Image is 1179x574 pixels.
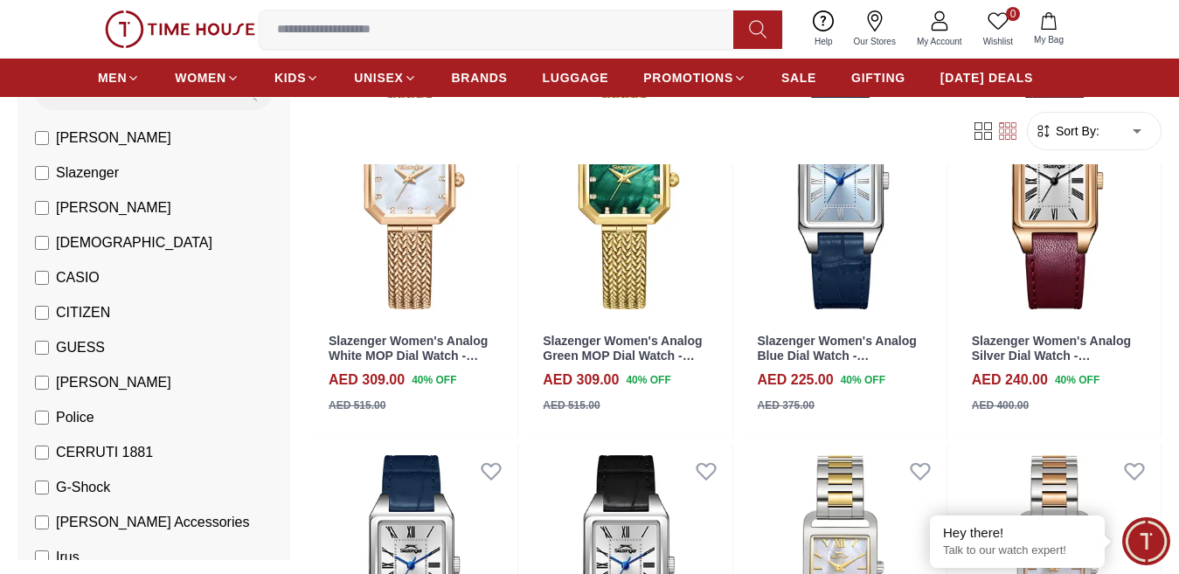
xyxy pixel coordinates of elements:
[35,236,49,250] input: [DEMOGRAPHIC_DATA]
[758,370,834,391] h4: AED 225.00
[808,35,840,48] span: Help
[1006,7,1020,21] span: 0
[35,550,49,564] input: Irus
[35,306,49,320] input: CITIZEN
[329,398,385,413] div: AED 515.00
[972,370,1048,391] h4: AED 240.00
[311,60,517,320] img: Slazenger Women's Analog White MOP Dial Watch - SL.9.2534.3.03
[1023,9,1074,50] button: My Bag
[56,302,110,323] span: CITIZEN
[274,62,319,93] a: KIDS
[35,446,49,460] input: CERRUTI 1881
[643,69,733,86] span: PROMOTIONS
[354,69,403,86] span: UNISEX
[175,69,226,86] span: WOMEN
[972,398,1029,413] div: AED 400.00
[175,62,239,93] a: WOMEN
[35,201,49,215] input: [PERSON_NAME]
[56,267,100,288] span: CASIO
[525,60,732,320] img: Slazenger Women's Analog Green MOP Dial Watch - SL.9.2534.3.02
[910,35,969,48] span: My Account
[626,372,670,388] span: 40 % OFF
[56,547,80,568] span: Irus
[329,370,405,391] h4: AED 309.00
[972,334,1131,377] a: Slazenger Women's Analog Silver Dial Watch - SL.9.2525.3.06
[804,7,843,52] a: Help
[98,69,127,86] span: MEN
[643,62,746,93] a: PROMOTIONS
[543,398,600,413] div: AED 515.00
[56,512,249,533] span: [PERSON_NAME] Accessories
[105,10,255,48] img: ...
[56,128,171,149] span: [PERSON_NAME]
[329,334,488,377] a: Slazenger Women's Analog White MOP Dial Watch - SL.9.2534.3.03
[943,543,1092,558] p: Talk to our watch expert!
[543,370,619,391] h4: AED 309.00
[1027,33,1071,46] span: My Bag
[56,232,212,253] span: [DEMOGRAPHIC_DATA]
[543,69,609,86] span: LUGGAGE
[56,477,110,498] span: G-Shock
[1122,517,1170,565] div: Chat Widget
[954,60,1161,320] img: Slazenger Women's Analog Silver Dial Watch - SL.9.2525.3.06
[843,7,906,52] a: Our Stores
[940,69,1033,86] span: [DATE] DEALS
[976,35,1020,48] span: Wishlist
[543,62,609,93] a: LUGGAGE
[56,407,94,428] span: Police
[35,481,49,494] input: G-Shock
[452,62,508,93] a: BRANDS
[543,334,702,377] a: Slazenger Women's Analog Green MOP Dial Watch - SL.9.2534.3.02
[1055,372,1099,388] span: 40 % OFF
[851,69,905,86] span: GIFTING
[56,372,171,393] span: [PERSON_NAME]
[35,131,49,145] input: [PERSON_NAME]
[943,524,1092,542] div: Hey there!
[1035,122,1099,140] button: Sort By:
[781,62,816,93] a: SALE
[758,398,815,413] div: AED 375.00
[781,69,816,86] span: SALE
[56,442,153,463] span: CERRUTI 1881
[35,376,49,390] input: [PERSON_NAME]
[412,372,456,388] span: 40 % OFF
[847,35,903,48] span: Our Stores
[35,515,49,529] input: [PERSON_NAME] Accessories
[740,60,947,320] img: Slazenger Women's Analog Blue Dial Watch - SL.9.2525.3.07
[98,62,140,93] a: MEN
[35,271,49,285] input: CASIO
[1052,122,1099,140] span: Sort By:
[35,166,49,180] input: Slazenger
[56,163,119,183] span: Slazenger
[973,7,1023,52] a: 0Wishlist
[35,341,49,355] input: GUESS
[35,411,49,425] input: Police
[274,69,306,86] span: KIDS
[851,62,905,93] a: GIFTING
[940,62,1033,93] a: [DATE] DEALS
[56,337,105,358] span: GUESS
[354,62,416,93] a: UNISEX
[56,197,171,218] span: [PERSON_NAME]
[758,334,917,377] a: Slazenger Women's Analog Blue Dial Watch - SL.9.2525.3.07
[841,372,885,388] span: 40 % OFF
[452,69,508,86] span: BRANDS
